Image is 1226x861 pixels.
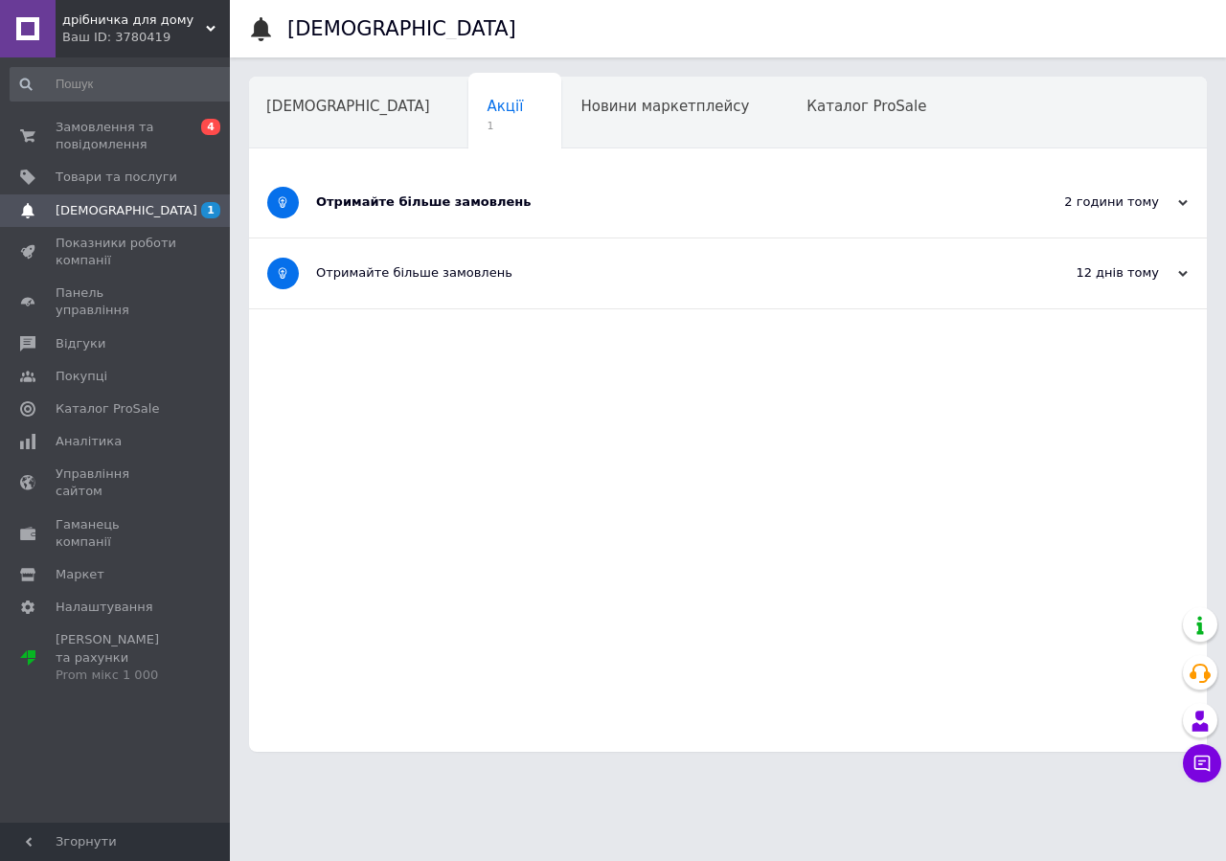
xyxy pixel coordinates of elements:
span: Каталог ProSale [806,98,926,115]
span: Аналітика [56,433,122,450]
h1: [DEMOGRAPHIC_DATA] [287,17,516,40]
span: Каталог ProSale [56,400,159,418]
input: Пошук [10,67,237,102]
div: Отримайте більше замовлень [316,193,996,211]
span: 4 [201,119,220,135]
span: [DEMOGRAPHIC_DATA] [266,98,430,115]
span: Покупці [56,368,107,385]
span: Товари та послуги [56,169,177,186]
span: [PERSON_NAME] та рахунки [56,631,177,684]
span: 1 [201,202,220,218]
span: Панель управління [56,284,177,319]
span: Акції [488,98,524,115]
span: Гаманець компанії [56,516,177,551]
span: дрібничка для дому [62,11,206,29]
span: Новини маркетплейсу [580,98,749,115]
span: Управління сайтом [56,465,177,500]
button: Чат з покупцем [1183,744,1221,782]
span: Маркет [56,566,104,583]
span: Показники роботи компанії [56,235,177,269]
span: [DEMOGRAPHIC_DATA] [56,202,197,219]
div: Ваш ID: 3780419 [62,29,230,46]
span: Відгуки [56,335,105,352]
span: 1 [488,119,524,133]
div: 2 години тому [996,193,1188,211]
div: 12 днів тому [996,264,1188,282]
span: Налаштування [56,599,153,616]
div: Prom мікс 1 000 [56,667,177,684]
div: Отримайте більше замовлень [316,264,996,282]
span: Замовлення та повідомлення [56,119,177,153]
